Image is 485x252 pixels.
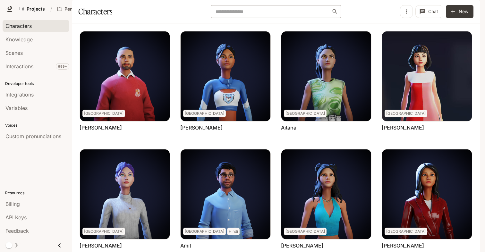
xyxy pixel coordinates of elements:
[180,124,223,131] a: [PERSON_NAME]
[80,149,170,239] img: Alison
[64,6,100,12] p: Pen Pals [Production]
[281,31,371,121] img: Aitana
[415,5,443,18] button: Chat
[382,124,424,131] a: [PERSON_NAME]
[180,242,191,249] a: Amit
[80,31,170,121] img: Abel
[27,6,45,12] span: Projects
[80,242,122,249] a: [PERSON_NAME]
[281,149,371,239] img: Anaya
[181,31,270,121] img: Adelina
[382,31,472,121] img: Akira
[382,242,424,249] a: [PERSON_NAME]
[80,124,122,131] a: [PERSON_NAME]
[78,5,112,18] h1: Characters
[446,5,473,18] button: New
[281,242,323,249] a: [PERSON_NAME]
[55,3,110,15] button: Open workspace menu
[181,149,270,239] img: Amit
[281,124,296,131] a: Aitana
[48,6,55,13] div: /
[382,149,472,239] img: Angie
[17,3,48,15] a: Go to projects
